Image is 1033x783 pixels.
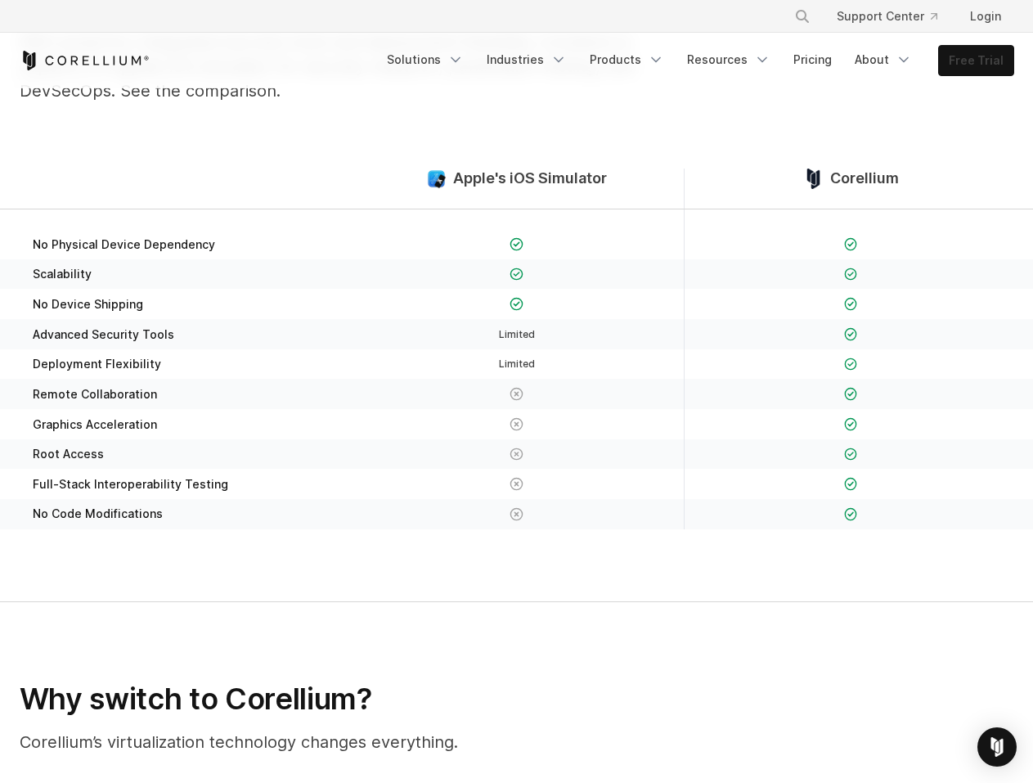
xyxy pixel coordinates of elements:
a: Login [957,2,1014,31]
div: Open Intercom Messenger [977,727,1017,767]
span: Corellium [830,169,899,188]
span: Advanced Security Tools [33,327,174,342]
img: Checkmark [510,237,523,251]
span: Apple's iOS Simulator [453,169,607,188]
span: Graphics Acceleration [33,417,157,432]
span: No Physical Device Dependency [33,237,215,252]
img: X [510,417,523,431]
img: X [510,448,523,461]
img: Checkmark [844,268,858,281]
a: Support Center [824,2,950,31]
p: Corellium’s virtualization technology changes everything. [20,730,671,754]
a: Solutions [377,45,474,74]
img: Checkmark [510,297,523,311]
span: Scalability [33,267,92,281]
img: compare_ios-simulator--large [426,169,447,189]
img: Checkmark [844,417,858,431]
img: Checkmark [844,507,858,521]
img: X [510,387,523,401]
span: No Code Modifications [33,506,163,521]
a: Free Trial [939,46,1013,75]
span: Full-Stack Interoperability Testing [33,477,228,492]
img: X [510,507,523,521]
a: Products [580,45,674,74]
span: Limited [499,328,535,340]
div: Navigation Menu [775,2,1014,31]
a: Pricing [784,45,842,74]
span: Deployment Flexibility [33,357,161,371]
a: About [845,45,922,74]
a: Industries [477,45,577,74]
div: Navigation Menu [377,45,1014,76]
span: Remote Collaboration [33,387,157,402]
img: Checkmark [844,358,858,371]
a: Corellium Home [20,51,150,70]
img: Checkmark [844,237,858,251]
a: Resources [677,45,780,74]
span: Root Access [33,447,104,461]
img: Checkmark [844,477,858,491]
img: Checkmark [844,297,858,311]
img: X [510,477,523,491]
span: Limited [499,358,535,370]
span: No Device Shipping [33,297,143,312]
img: Checkmark [510,268,523,281]
img: Checkmark [844,448,858,461]
img: Checkmark [844,327,858,341]
img: Checkmark [844,387,858,401]
button: Search [788,2,817,31]
h2: Why switch to Corellium? [20,681,671,717]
